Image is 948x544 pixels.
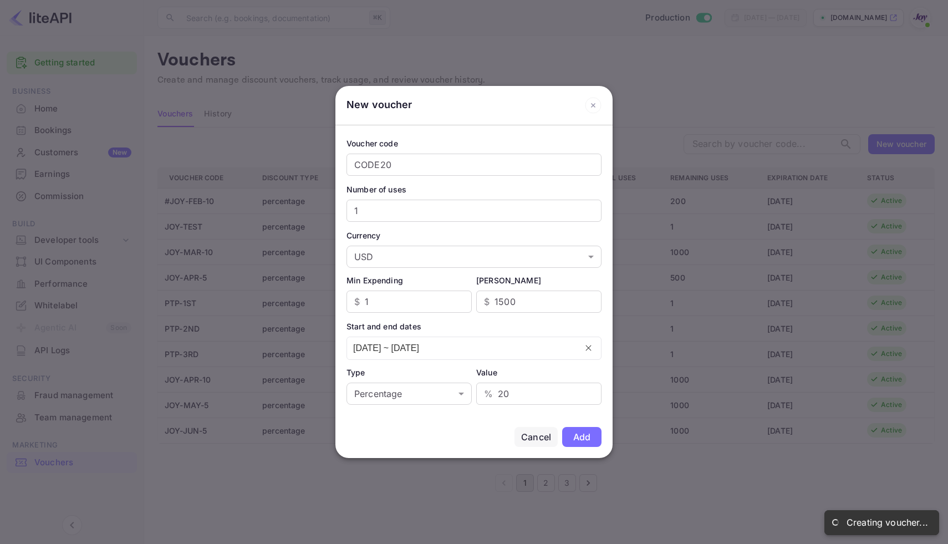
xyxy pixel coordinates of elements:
p: % [484,387,493,400]
svg: close [585,344,592,352]
div: Currency [346,230,602,241]
input: Number of uses [346,200,602,222]
button: Add [562,427,602,447]
div: Voucher code [346,138,602,149]
div: Start and end dates [346,321,602,332]
p: $ [484,295,490,308]
div: Min Expending [346,274,472,286]
div: Value [476,367,602,378]
p: $ [354,295,360,308]
input: Voucher code [346,154,602,176]
div: Percentage [346,383,472,405]
div: [PERSON_NAME] [476,274,602,286]
div: New voucher [346,97,412,114]
div: USD [346,246,602,268]
div: Number of uses [346,184,602,195]
button: Clear [585,344,592,352]
div: Type [346,367,472,378]
input: dd/MM/yyyy ~ dd/MM/yyyy [347,337,577,359]
div: Add [573,431,590,443]
div: Creating voucher... [847,517,928,528]
div: Cancel [521,430,551,444]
